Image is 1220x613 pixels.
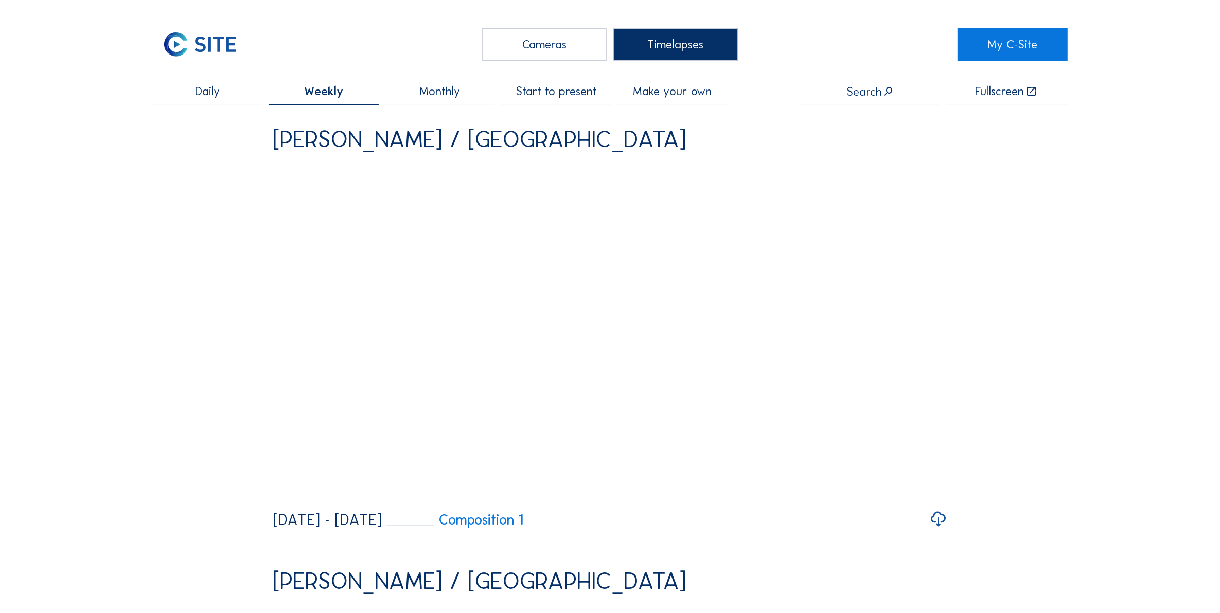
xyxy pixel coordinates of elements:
span: Start to present [516,85,597,97]
video: Your browser does not support the video tag. [273,162,947,499]
div: Timelapses [613,28,738,60]
div: [PERSON_NAME] / [GEOGRAPHIC_DATA] [273,127,686,151]
span: Weekly [304,85,343,97]
a: Composition 1 [386,513,523,527]
span: Daily [195,85,220,97]
span: Make your own [633,85,712,97]
img: C-SITE Logo [152,28,248,60]
div: [PERSON_NAME] / [GEOGRAPHIC_DATA] [273,569,686,592]
a: C-SITE Logo [152,28,262,60]
div: Cameras [482,28,607,60]
div: Fullscreen [976,85,1024,98]
a: My C-Site [958,28,1067,60]
span: Monthly [419,85,460,97]
div: [DATE] - [DATE] [273,512,382,528]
